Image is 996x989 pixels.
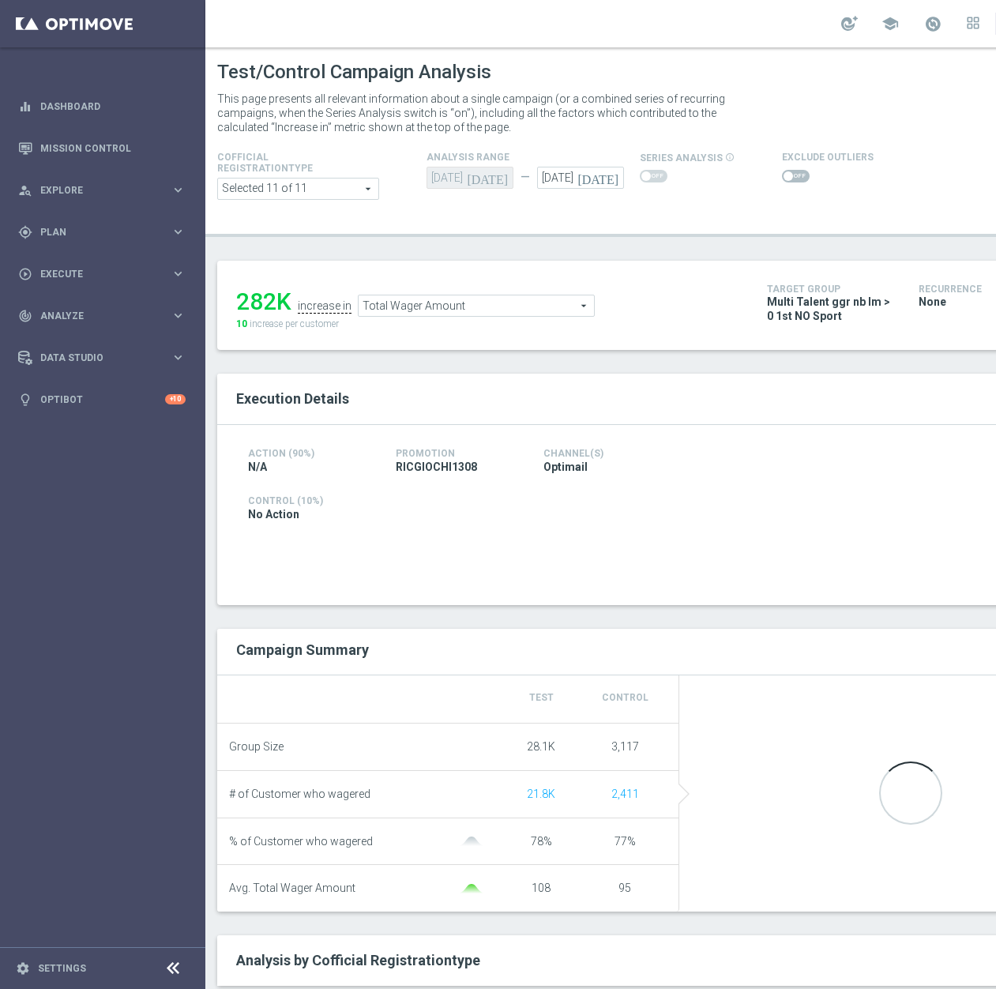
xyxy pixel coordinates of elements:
[640,152,723,164] span: series analysis
[18,309,171,323] div: Analyze
[40,127,186,169] a: Mission Control
[396,460,477,474] span: RICGIOCHI1308
[171,266,186,281] i: keyboard_arrow_right
[217,92,746,134] p: This page presents all relevant information about a single campaign (or a combined series of recu...
[467,167,513,184] i: [DATE]
[543,448,667,459] h4: Channel(s)
[217,152,351,174] h4: Cofficial Registrationtype
[236,641,369,658] h2: Campaign Summary
[527,740,555,753] span: 28.1K
[18,127,186,169] div: Mission Control
[18,225,32,239] i: gps_fixed
[18,100,32,114] i: equalizer
[229,882,355,895] span: Avg. Total Wager Amount
[18,267,32,281] i: play_circle_outline
[217,61,491,84] h1: Test/Control Campaign Analysis
[529,692,554,703] span: Test
[17,226,186,239] button: gps_fixed Plan keyboard_arrow_right
[18,393,32,407] i: lightbulb
[767,284,895,295] h4: Target Group
[38,964,86,973] a: Settings
[17,184,186,197] button: person_search Explore keyboard_arrow_right
[17,100,186,113] button: equalizer Dashboard
[17,142,186,155] button: Mission Control
[248,507,299,521] span: No Action
[171,350,186,365] i: keyboard_arrow_right
[236,288,291,316] div: 282K
[881,15,899,32] span: school
[250,318,339,329] span: increase per customer
[218,179,378,199] span: Expert Online Expert Retail Master Online Master Retail Other and 6 more
[236,952,480,968] span: Analysis by Cofficial Registrationtype
[298,299,351,314] div: increase in
[18,183,32,197] i: person_search
[16,961,30,976] i: settings
[537,167,624,189] input: Select Date
[18,309,32,323] i: track_changes
[171,308,186,323] i: keyboard_arrow_right
[618,882,631,894] span: 95
[17,268,186,280] button: play_circle_outline Execute keyboard_arrow_right
[17,393,186,406] button: lightbulb Optibot +10
[782,152,874,163] h4: Exclude Outliers
[171,224,186,239] i: keyboard_arrow_right
[527,788,555,800] span: Show unique customers
[248,448,372,459] h4: Action (90%)
[165,394,186,404] div: +10
[18,183,171,197] div: Explore
[248,495,815,506] h4: Control (10%)
[615,835,636,848] span: 77%
[18,267,171,281] div: Execute
[40,228,171,237] span: Plan
[248,460,267,474] span: N/A
[40,378,165,420] a: Optibot
[532,882,551,894] span: 108
[40,311,171,321] span: Analyze
[427,152,640,163] h4: analysis range
[229,788,370,801] span: # of Customer who wagered
[919,295,946,309] span: None
[577,167,624,184] i: [DATE]
[171,182,186,197] i: keyboard_arrow_right
[236,390,349,407] span: Execution Details
[611,740,639,753] span: 3,117
[40,186,171,195] span: Explore
[725,152,735,162] i: info_outline
[767,295,895,323] span: Multi Talent ggr nb lm > 0 1st NO Sport
[543,460,588,474] span: Optimail
[17,352,186,364] button: Data Studio keyboard_arrow_right
[18,225,171,239] div: Plan
[17,310,186,322] button: track_changes Analyze keyboard_arrow_right
[40,85,186,127] a: Dashboard
[456,884,487,894] img: gaussianGreen.svg
[396,448,520,459] h4: Promotion
[513,171,537,184] div: —
[40,353,171,363] span: Data Studio
[18,378,186,420] div: Optibot
[229,740,284,754] span: Group Size
[602,692,648,703] span: Control
[531,835,552,848] span: 78%
[229,835,373,848] span: % of Customer who wagered
[456,837,487,847] img: gaussianGrey.svg
[611,788,639,800] span: Show unique customers
[236,318,247,329] span: 10
[18,351,171,365] div: Data Studio
[18,85,186,127] div: Dashboard
[40,269,171,279] span: Execute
